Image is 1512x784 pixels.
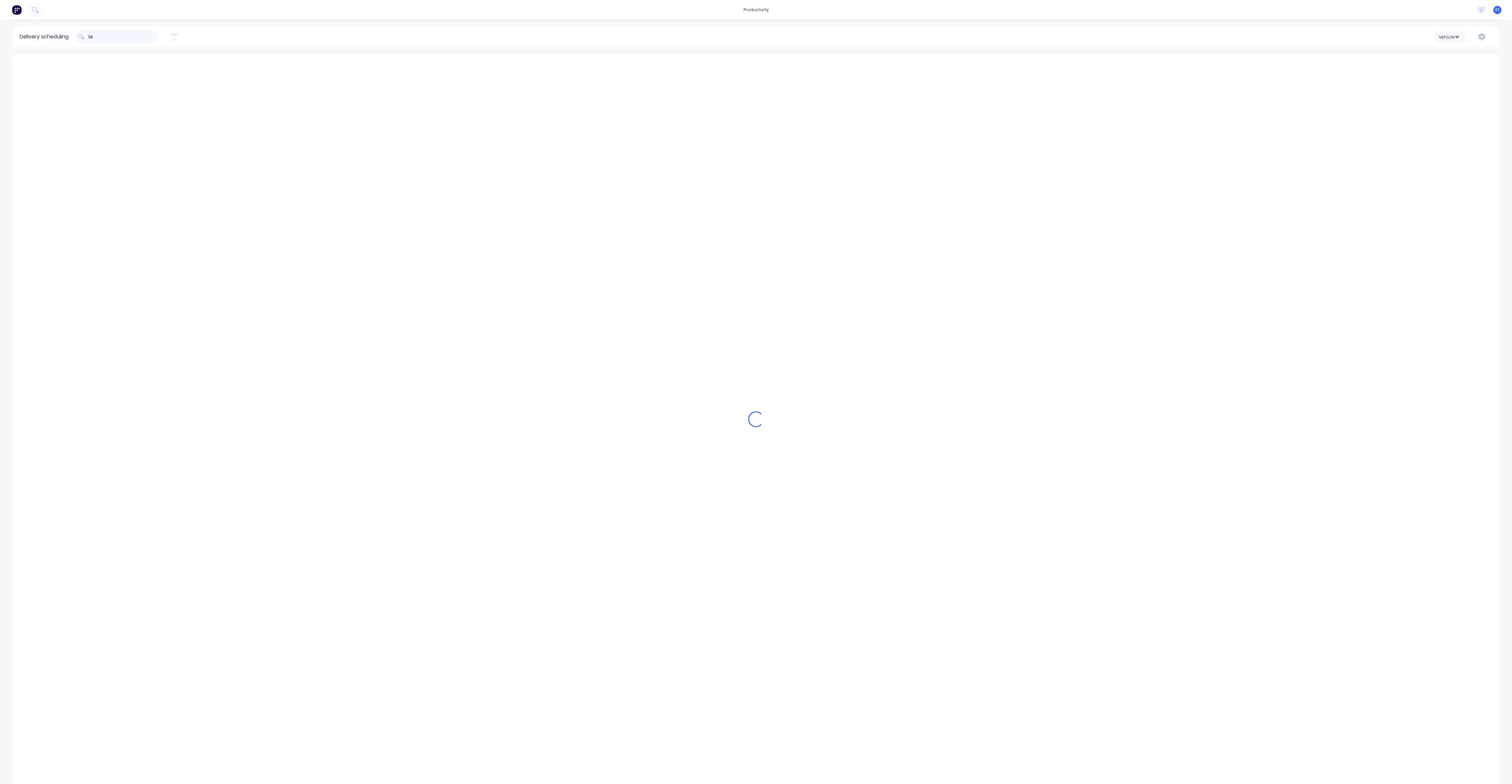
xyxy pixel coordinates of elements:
div: Delivery scheduling [13,26,75,47]
input: Search for orders [88,30,157,43]
div: productivity [740,5,772,15]
button: Vehicle [1435,31,1465,43]
div: Vehicle [1439,33,1458,40]
span: F1 [1495,7,1500,13]
img: Factory [12,5,22,15]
